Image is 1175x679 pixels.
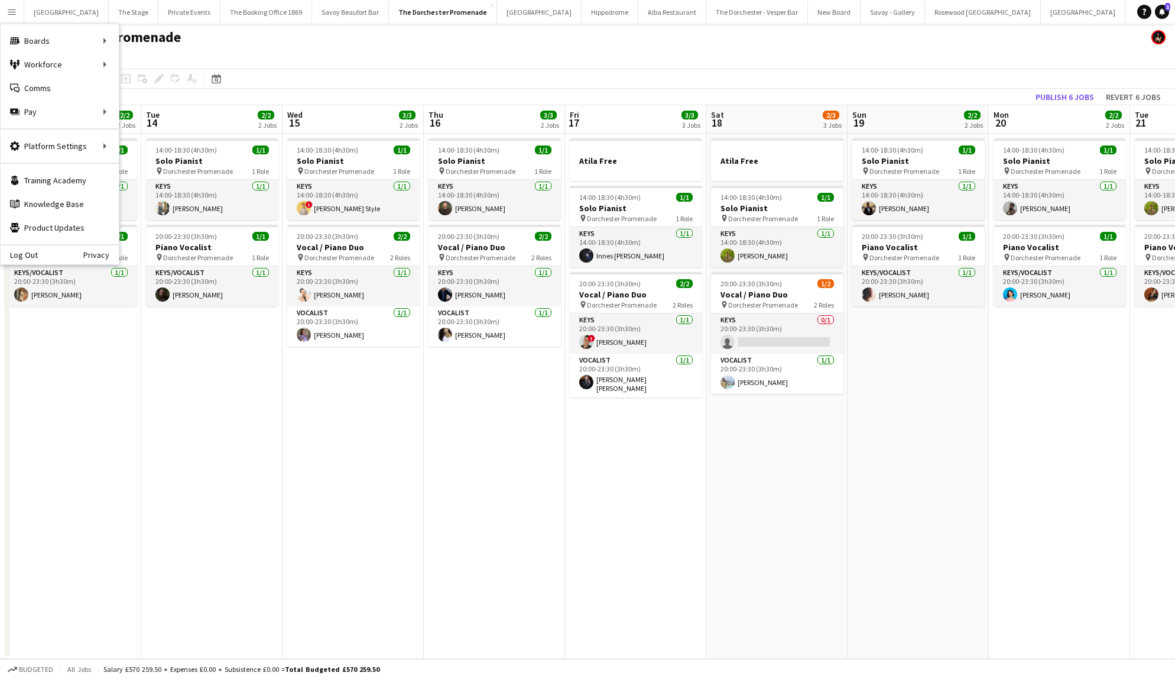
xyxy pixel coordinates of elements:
[1003,145,1064,154] span: 14:00-18:30 (4h30m)
[959,232,975,241] span: 1/1
[711,313,843,354] app-card-role: Keys0/120:00-23:30 (3h30m)
[1106,121,1124,130] div: 2 Jobs
[146,225,278,306] app-job-card: 20:00-23:30 (3h30m)1/1Piano Vocalist Dorchester Promenade1 RoleKeys/Vocalist1/120:00-23:30 (3h30m...
[287,138,420,220] app-job-card: 14:00-18:30 (4h30m)1/1Solo Pianist Dorchester Promenade1 RoleKeys1/114:00-18:30 (4h30m)![PERSON_N...
[1041,1,1125,24] button: [GEOGRAPHIC_DATA]
[852,225,985,306] app-job-card: 20:00-23:30 (3h30m)1/1Piano Vocalist Dorchester Promenade1 RoleKeys/Vocalist1/120:00-23:30 (3h30m...
[579,279,641,288] span: 20:00-23:30 (3h30m)
[958,253,975,262] span: 1 Role
[1135,109,1148,120] span: Tue
[994,225,1126,306] app-job-card: 20:00-23:30 (3h30m)1/1Piano Vocalist Dorchester Promenade1 RoleKeys/Vocalist1/120:00-23:30 (3h30m...
[994,266,1126,306] app-card-role: Keys/Vocalist1/120:00-23:30 (3h30m)[PERSON_NAME]
[497,1,582,24] button: [GEOGRAPHIC_DATA]
[438,232,499,241] span: 20:00-23:30 (3h30m)
[287,156,420,166] h3: Solo Pianist
[852,266,985,306] app-card-role: Keys/Vocalist1/120:00-23:30 (3h30m)[PERSON_NAME]
[711,138,843,181] div: Atila Free
[817,193,834,202] span: 1/1
[390,253,410,262] span: 2 Roles
[862,232,923,241] span: 20:00-23:30 (3h30m)
[531,253,551,262] span: 2 Roles
[852,138,985,220] div: 14:00-18:30 (4h30m)1/1Solo Pianist Dorchester Promenade1 RoleKeys1/114:00-18:30 (4h30m)[PERSON_NAME]
[1,29,119,53] div: Boards
[1155,5,1169,19] a: 1
[312,1,389,24] button: Savoy Beaufort Bar
[823,121,842,130] div: 3 Jobs
[1,53,119,76] div: Workforce
[438,145,499,154] span: 14:00-18:30 (4h30m)
[287,306,420,347] app-card-role: Vocalist1/120:00-23:30 (3h30m)[PERSON_NAME]
[287,180,420,220] app-card-role: Keys1/114:00-18:30 (4h30m)![PERSON_NAME] Style
[429,242,561,253] h3: Vocal / Piano Duo
[851,116,866,130] span: 19
[570,289,702,300] h3: Vocal / Piano Duo
[638,1,706,24] button: Alba Restaurant
[852,109,866,120] span: Sun
[570,138,702,181] app-job-card: Atila Free
[994,180,1126,220] app-card-role: Keys1/114:00-18:30 (4h30m)[PERSON_NAME]
[709,116,724,130] span: 18
[24,1,109,24] button: [GEOGRAPHIC_DATA]
[1099,167,1116,176] span: 1 Role
[681,111,698,119] span: 3/3
[285,665,379,674] span: Total Budgeted £570 259.50
[220,1,312,24] button: The Booking Office 1869
[728,300,798,309] span: Dorchester Promenade
[287,242,420,253] h3: Vocal / Piano Duo
[852,180,985,220] app-card-role: Keys1/114:00-18:30 (4h30m)[PERSON_NAME]
[117,121,135,130] div: 2 Jobs
[706,1,808,24] button: The Dorchester - Vesper Bar
[570,313,702,354] app-card-role: Keys1/120:00-23:30 (3h30m)![PERSON_NAME]
[1011,253,1080,262] span: Dorchester Promenade
[287,225,420,347] app-job-card: 20:00-23:30 (3h30m)2/2Vocal / Piano Duo Dorchester Promenade2 RolesKeys1/120:00-23:30 (3h30m)[PER...
[1165,3,1170,11] span: 1
[535,232,551,241] span: 2/2
[676,279,693,288] span: 2/2
[1,76,119,100] a: Comms
[5,225,137,306] app-job-card: 20:00-23:30 (3h30m)1/1Piano Vocalist Dorchester Promenade1 RoleKeys/Vocalist1/120:00-23:30 (3h30m...
[6,663,55,676] button: Budgeted
[1105,111,1122,119] span: 2/2
[1133,116,1148,130] span: 21
[852,156,985,166] h3: Solo Pianist
[252,167,269,176] span: 1 Role
[711,272,843,394] div: 20:00-23:30 (3h30m)1/2Vocal / Piano Duo Dorchester Promenade2 RolesKeys0/120:00-23:30 (3h30m) Voc...
[1031,89,1099,105] button: Publish 6 jobs
[252,253,269,262] span: 1 Role
[994,109,1009,120] span: Mon
[814,300,834,309] span: 2 Roles
[146,156,278,166] h3: Solo Pianist
[869,253,939,262] span: Dorchester Promenade
[852,242,985,253] h3: Piano Vocalist
[534,167,551,176] span: 1 Role
[1,100,119,124] div: Pay
[144,116,160,130] span: 14
[393,167,410,176] span: 1 Role
[682,121,700,130] div: 3 Jobs
[711,227,843,267] app-card-role: Keys1/114:00-18:30 (4h30m)[PERSON_NAME]
[252,232,269,241] span: 1/1
[861,1,925,24] button: Savoy - Gallery
[711,186,843,267] div: 14:00-18:30 (4h30m)1/1Solo Pianist Dorchester Promenade1 RoleKeys1/114:00-18:30 (4h30m)[PERSON_NAME]
[146,138,278,220] div: 14:00-18:30 (4h30m)1/1Solo Pianist Dorchester Promenade1 RoleKeys1/114:00-18:30 (4h30m)[PERSON_NAME]
[570,203,702,214] h3: Solo Pianist
[146,242,278,253] h3: Piano Vocalist
[570,272,702,397] app-job-card: 20:00-23:30 (3h30m)2/2Vocal / Piano Duo Dorchester Promenade2 RolesKeys1/120:00-23:30 (3h30m)![PE...
[588,335,595,342] span: !
[389,1,497,24] button: The Dorchester Promenade
[399,111,416,119] span: 3/3
[817,279,834,288] span: 1/2
[711,203,843,214] h3: Solo Pianist
[676,214,693,223] span: 1 Role
[711,109,724,120] span: Sat
[429,156,561,166] h3: Solo Pianist
[297,145,358,154] span: 14:00-18:30 (4h30m)
[155,232,217,241] span: 20:00-23:30 (3h30m)
[1011,167,1080,176] span: Dorchester Promenade
[287,109,303,120] span: Wed
[158,1,220,24] button: Private Events
[570,156,702,166] h3: Atila Free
